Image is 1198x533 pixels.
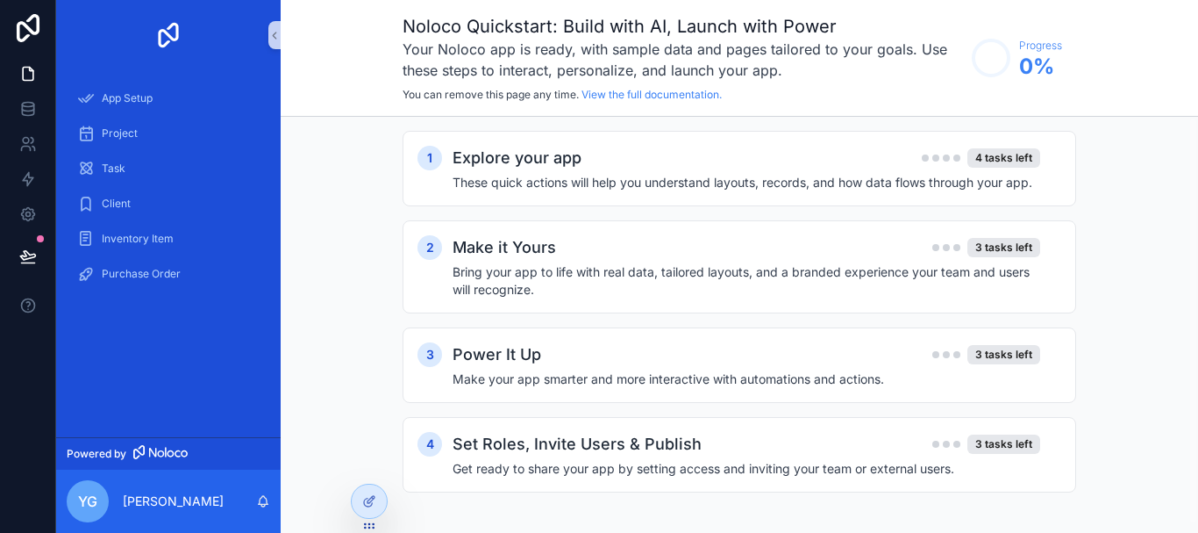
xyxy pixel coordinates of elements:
[56,437,281,470] a: Powered by
[78,491,97,512] span: yg
[403,39,963,81] h3: Your Noloco app is ready, with sample data and pages tailored to your goals. Use these steps to i...
[67,118,270,149] a: Project
[453,263,1040,299] h4: Bring your app to life with real data, tailored layouts, and a branded experience your team and u...
[967,148,1040,168] div: 4 tasks left
[581,88,722,101] a: View the full documentation.
[1019,53,1062,81] span: 0 %
[67,447,126,461] span: Powered by
[417,432,442,457] div: 4
[102,162,125,176] span: Task
[67,188,270,220] a: Client
[453,174,1040,191] h4: These quick actions will help you understand layouts, records, and how data flows through your app.
[967,345,1040,364] div: 3 tasks left
[281,117,1198,533] div: scrollable content
[403,88,579,101] span: You can remove this page any time.
[417,342,442,367] div: 3
[453,342,541,367] h2: Power It Up
[67,223,270,255] a: Inventory Item
[67,83,270,114] a: App Setup
[967,435,1040,454] div: 3 tasks left
[403,14,963,39] h1: Noloco Quickstart: Build with AI, Launch with Power
[417,235,442,260] div: 2
[154,21,182,49] img: App logo
[102,197,131,211] span: Client
[67,258,270,290] a: Purchase Order
[102,232,174,246] span: Inventory Item
[453,146,581,170] h2: Explore your app
[453,460,1040,478] h4: Get ready to share your app by setting access and inviting your team or external users.
[417,146,442,170] div: 1
[967,238,1040,257] div: 3 tasks left
[102,267,181,281] span: Purchase Order
[56,70,281,313] div: scrollable content
[123,493,224,510] p: [PERSON_NAME]
[1019,39,1062,53] span: Progress
[453,432,702,457] h2: Set Roles, Invite Users & Publish
[102,91,153,105] span: App Setup
[102,126,138,140] span: Project
[453,371,1040,388] h4: Make your app smarter and more interactive with automations and actions.
[453,235,556,260] h2: Make it Yours
[67,153,270,184] a: Task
